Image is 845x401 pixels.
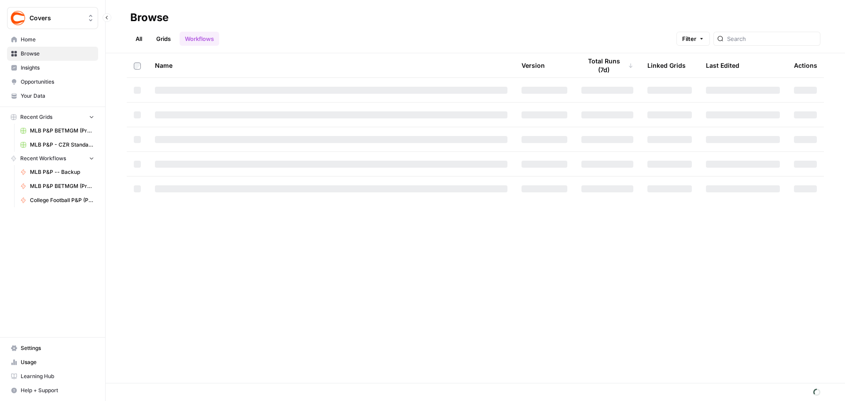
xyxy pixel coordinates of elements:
[682,34,696,43] span: Filter
[30,182,94,190] span: MLB P&P BETMGM (Production)
[21,386,94,394] span: Help + Support
[7,89,98,103] a: Your Data
[7,152,98,165] button: Recent Workflows
[647,53,686,77] div: Linked Grids
[7,383,98,397] button: Help + Support
[30,196,94,204] span: College Football P&P (Production)
[130,11,169,25] div: Browse
[30,168,94,176] span: MLB P&P -- Backup
[21,64,94,72] span: Insights
[151,32,176,46] a: Grids
[20,113,52,121] span: Recent Grids
[581,53,633,77] div: Total Runs (7d)
[29,14,83,22] span: Covers
[16,179,98,193] a: MLB P&P BETMGM (Production)
[7,61,98,75] a: Insights
[727,34,816,43] input: Search
[180,32,219,46] a: Workflows
[7,369,98,383] a: Learning Hub
[16,193,98,207] a: College Football P&P (Production)
[676,32,710,46] button: Filter
[20,155,66,162] span: Recent Workflows
[21,50,94,58] span: Browse
[21,78,94,86] span: Opportunities
[706,53,739,77] div: Last Edited
[16,165,98,179] a: MLB P&P -- Backup
[10,10,26,26] img: Covers Logo
[30,127,94,135] span: MLB P&P BETMGM (Production) Grid
[155,53,507,77] div: Name
[7,75,98,89] a: Opportunities
[21,36,94,44] span: Home
[7,7,98,29] button: Workspace: Covers
[7,341,98,355] a: Settings
[16,138,98,152] a: MLB P&P - CZR Standard (Production) Grid
[7,355,98,369] a: Usage
[7,110,98,124] button: Recent Grids
[21,358,94,366] span: Usage
[21,344,94,352] span: Settings
[7,47,98,61] a: Browse
[522,53,545,77] div: Version
[794,53,817,77] div: Actions
[21,92,94,100] span: Your Data
[21,372,94,380] span: Learning Hub
[7,33,98,47] a: Home
[130,32,147,46] a: All
[30,141,94,149] span: MLB P&P - CZR Standard (Production) Grid
[16,124,98,138] a: MLB P&P BETMGM (Production) Grid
